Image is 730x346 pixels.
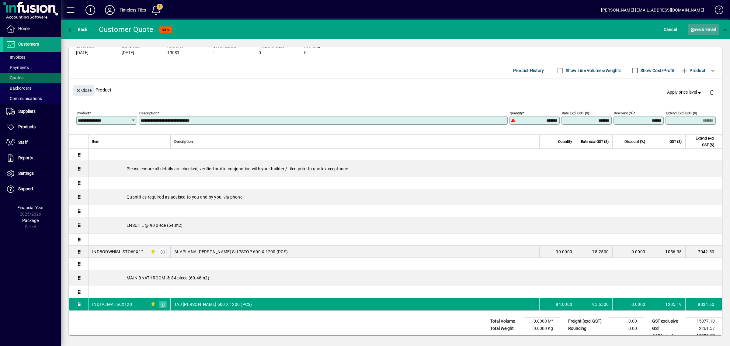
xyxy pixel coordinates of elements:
[3,52,61,62] a: Invoices
[3,93,61,104] a: Communications
[624,138,645,145] span: Discount (%)
[487,318,524,325] td: Total Volume
[61,24,94,35] app-page-header-button: Back
[649,318,686,325] td: GST exclusive
[77,111,89,115] mat-label: Product
[6,55,25,60] span: Invoices
[686,318,722,325] td: 15077.10
[649,298,685,310] td: 1205.19
[685,246,722,258] td: 7042.50
[6,96,42,101] span: Communications
[149,248,156,255] span: Dunedin
[565,318,608,325] td: Freight (excl GST)
[669,138,682,145] span: GST ($)
[558,138,572,145] span: Quantity
[649,325,686,332] td: GST
[162,28,169,32] span: NEW
[510,111,523,115] mat-label: Quantity
[3,135,61,150] a: Staff
[89,217,722,233] div: ENSUITE @ 90 piece (64.m2)
[17,205,44,210] span: Financial Year
[649,332,686,340] td: GST inclusive
[6,75,23,80] span: Quotes
[681,66,705,75] span: Product
[18,155,33,160] span: Reports
[513,66,544,75] span: Product History
[67,27,88,32] span: Back
[691,27,693,32] span: S
[487,325,524,332] td: Total Weight
[18,140,28,145] span: Staff
[174,249,288,255] span: ALAPLANA [PERSON_NAME] SLIPSTOP 600 X 1200 (PCS)
[580,301,609,307] div: 95.6500
[3,62,61,73] a: Payments
[524,325,560,332] td: 0.0000 Kg
[686,325,722,332] td: 2261.57
[580,249,609,255] div: 78.2500
[167,50,179,55] span: 19081
[89,189,722,205] div: Quantities required as advised to you and by you, via phone
[3,73,61,83] a: Quotes
[665,87,705,98] button: Apply price level
[565,67,621,74] label: Show Line Volumes/Weights
[556,249,572,255] span: 90.0000
[710,1,722,21] a: Knowledge Base
[259,50,261,55] span: 0
[608,318,644,325] td: 0.00
[66,24,89,35] button: Back
[667,89,702,95] span: Apply price level
[76,50,89,55] span: [DATE]
[612,246,649,258] td: 0.0000
[685,298,722,310] td: 8034.60
[562,111,589,115] mat-label: Rate excl GST ($)
[139,111,157,115] mat-label: Description
[639,67,675,74] label: Show Cost/Profit
[581,138,609,145] span: Rate excl GST ($)
[89,161,722,177] div: Please ensure all details are checked, verified and in conjunction with your builder / tiler; pri...
[18,186,33,191] span: Support
[691,25,716,34] span: ave & Email
[81,5,100,16] button: Add
[72,87,96,93] app-page-header-button: Close
[704,85,719,99] button: Delete
[174,301,252,307] span: TAJ [PERSON_NAME] 600 X 1200 (PCS)
[100,5,120,16] button: Profile
[688,24,719,35] button: Save & Email
[649,246,685,258] td: 1056.38
[3,166,61,181] a: Settings
[678,65,708,76] button: Product
[22,218,39,223] span: Package
[18,109,36,114] span: Suppliers
[666,111,697,115] mat-label: Extend excl GST ($)
[565,325,608,332] td: Rounding
[3,151,61,166] a: Reports
[3,104,61,119] a: Suppliers
[149,301,156,308] span: Dunedin
[662,24,679,35] button: Cancel
[524,318,560,325] td: 0.0000 M³
[73,85,94,96] button: Close
[686,332,722,340] td: 17338.67
[174,138,193,145] span: Description
[3,119,61,135] a: Products
[120,5,146,15] div: Timeless Tiles
[18,42,39,47] span: Customers
[689,135,714,148] span: Extend excl GST ($)
[614,111,634,115] mat-label: Discount (%)
[612,298,649,310] td: 0.0000
[511,65,547,76] button: Product History
[556,301,572,307] span: 84.0000
[304,50,307,55] span: 0
[6,65,29,70] span: Payments
[3,83,61,93] a: Backorders
[608,325,644,332] td: 0.00
[18,171,34,176] span: Settings
[92,138,99,145] span: Item
[3,182,61,197] a: Support
[3,21,61,36] a: Home
[601,5,704,15] div: [PERSON_NAME] [EMAIL_ADDRESS][DOMAIN_NAME]
[664,25,677,34] span: Cancel
[122,50,134,55] span: [DATE]
[704,89,719,95] app-page-header-button: Delete
[92,249,144,255] div: INDBODWHISLISTO60X12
